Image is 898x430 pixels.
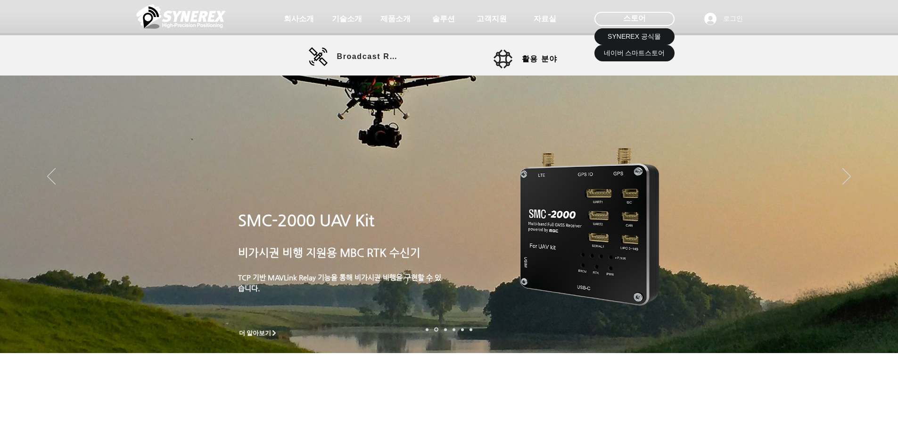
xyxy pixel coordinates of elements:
[332,14,362,24] span: 기술소개
[790,389,898,430] iframe: Wix Chat
[426,328,428,331] a: 로봇- SMC 2000
[698,10,750,28] button: 로그인
[238,273,441,292] a: TCP 기반 MAVLink Relay 기능을 통해 비가시권 비행을 구현할 수 있습니다.
[275,9,322,28] a: 회사소개
[420,9,467,28] a: 솔루션
[594,28,675,45] a: SYNEREX 공식몰
[720,14,746,24] span: 로그인
[470,328,472,331] a: 정밀농업
[522,54,558,64] span: 활용 분야
[136,2,226,31] img: 씨너렉스_White_simbol_대지 1.png
[423,328,475,332] nav: 슬라이드
[444,328,447,331] a: 측량 IoT
[494,50,578,68] a: 활용 분야
[534,14,556,24] span: 자료실
[453,328,455,331] a: 자율주행
[327,246,420,259] span: 용 MBC RTK 수신기
[238,246,327,259] span: 비가시권 비행 지원
[380,14,411,24] span: 제품소개
[594,12,675,26] div: 스토어
[520,148,659,306] img: smc-2000.png
[284,14,314,24] span: 회사소개
[239,329,272,337] span: 더 알아보기
[238,211,374,229] a: SMC-2000 UAV Kit
[432,14,455,24] span: 솔루션
[604,49,665,58] span: 네이버 스마트스토어
[238,246,420,259] a: 비가시권 비행 지원용 MBC RTK 수신기
[309,47,401,66] a: Broadcast RTK
[468,9,515,28] a: 고객지원
[608,32,661,42] span: SYNEREX 공식몰
[235,327,282,339] a: 더 알아보기
[461,328,464,331] a: 로봇
[594,45,675,61] a: 네이버 스마트스토어
[47,168,56,186] button: 이전
[477,14,507,24] span: 고객지원
[323,9,371,28] a: 기술소개
[434,328,438,332] a: 드론 8 - SMC 2000
[372,9,419,28] a: 제품소개
[842,168,851,186] button: 다음
[521,9,568,28] a: 자료실
[337,52,401,61] span: Broadcast RTK
[623,13,646,24] span: 스토어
